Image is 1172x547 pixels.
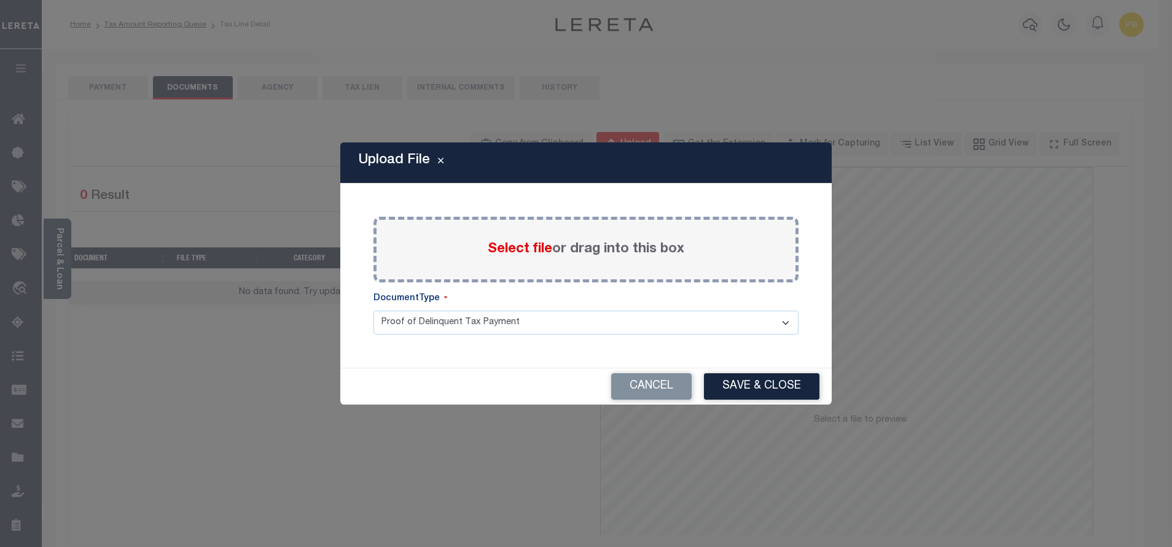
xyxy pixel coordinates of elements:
button: Save & Close [704,373,819,400]
button: Cancel [611,373,692,400]
button: Close [430,155,451,170]
label: DocumentType [373,292,447,306]
label: or drag into this box [488,239,684,260]
span: Select file [488,242,552,256]
h5: Upload File [359,152,430,168]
